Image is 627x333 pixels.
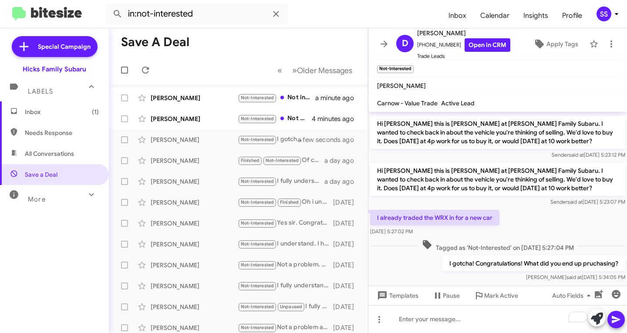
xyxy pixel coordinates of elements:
[324,177,361,186] div: a day ago
[38,42,91,51] span: Special Campaign
[238,176,324,186] div: I fully understand. I will make sure to get you removed from our follow up list!
[12,36,98,57] a: Special Campaign
[238,260,333,270] div: Not a problem. We have a fantastic Trade up program also! Just in case you would like to discuss ...
[333,240,361,249] div: [DATE]
[151,282,238,290] div: [PERSON_NAME]
[292,65,297,76] span: »
[151,177,238,186] div: [PERSON_NAME]
[315,94,361,102] div: a minute ago
[28,195,46,203] span: More
[375,288,418,303] span: Templates
[370,228,413,235] span: [DATE] 5:27:02 PM
[368,305,627,333] div: To enrich screen reader interactions, please activate Accessibility in Grammarly extension settings
[241,262,274,268] span: Not-Interested
[273,61,357,79] nav: Page navigation example
[402,37,408,50] span: D
[552,288,594,303] span: Auto Fields
[28,87,53,95] span: Labels
[516,3,555,28] a: Insights
[417,52,510,61] span: Trade Leads
[280,199,299,205] span: Finished
[238,197,333,207] div: Oh i understand.
[333,261,361,269] div: [DATE]
[266,158,299,163] span: Not-Interested
[370,116,625,149] p: Hi [PERSON_NAME] this is [PERSON_NAME] at [PERSON_NAME] Family Subaru. I wanted to check back in ...
[238,281,333,291] div: I fully understand. If you ever want to get back into a Subaru or any other vehicle please let me...
[241,241,274,247] span: Not-Interested
[473,3,516,28] a: Calendar
[555,3,589,28] a: Profile
[333,219,361,228] div: [DATE]
[545,288,601,303] button: Auto Fields
[25,170,57,179] span: Save a Deal
[151,219,238,228] div: [PERSON_NAME]
[333,303,361,311] div: [DATE]
[238,302,333,312] div: I fully understand. I hope you feel better!
[569,151,584,158] span: said at
[238,114,312,124] div: Not at this time
[238,218,333,228] div: Yes sir. Congratulations!
[272,61,287,79] button: Previous
[287,61,357,79] button: Next
[324,156,361,165] div: a day ago
[418,239,577,252] span: Tagged as 'Not-Interested' on [DATE] 5:27:04 PM
[277,65,282,76] span: «
[151,156,238,165] div: [PERSON_NAME]
[241,158,260,163] span: Finished
[297,66,352,75] span: Older Messages
[552,151,625,158] span: Sender [DATE] 5:23:12 PM
[441,99,475,107] span: Active Lead
[151,303,238,311] div: [PERSON_NAME]
[377,99,438,107] span: Carnow - Value Trade
[23,65,86,74] div: Hicks Family Subaru
[92,108,99,116] span: (1)
[280,304,303,309] span: Unpaused
[526,274,625,280] span: [PERSON_NAME] [DATE] 5:34:05 PM
[241,304,274,309] span: Not-Interested
[241,178,274,184] span: Not-Interested
[377,82,426,90] span: [PERSON_NAME]
[484,288,518,303] span: Mark Active
[151,198,238,207] div: [PERSON_NAME]
[241,220,274,226] span: Not-Interested
[241,137,274,142] span: Not-Interested
[238,135,309,145] div: I gotcha! Congratulations! What did you end up pruchasing?
[377,65,414,73] small: Not-Interested
[151,135,238,144] div: [PERSON_NAME]
[121,35,189,49] h1: Save a Deal
[597,7,611,21] div: SS
[567,198,583,205] span: said at
[333,282,361,290] div: [DATE]
[238,93,315,103] div: Not interested in trading.
[526,36,585,52] button: Apply Tags
[241,325,274,330] span: Not-Interested
[467,288,525,303] button: Mark Active
[546,36,578,52] span: Apply Tags
[238,323,333,333] div: Not a problem at all. Keep us in mind if you are ever back in [US_STATE] or have any family or fr...
[241,95,274,101] span: Not-Interested
[312,114,361,123] div: 4 minutes ago
[370,163,625,196] p: Hi [PERSON_NAME] this is [PERSON_NAME] at [PERSON_NAME] Family Subaru. I wanted to check back in ...
[425,288,467,303] button: Pause
[370,210,499,225] p: I already traded the WRX in for a new car
[241,283,274,289] span: Not-Interested
[25,128,99,137] span: Needs Response
[333,198,361,207] div: [DATE]
[25,149,74,158] span: All Conversations
[151,240,238,249] div: [PERSON_NAME]
[151,323,238,332] div: [PERSON_NAME]
[417,28,510,38] span: [PERSON_NAME]
[417,38,510,52] span: [PHONE_NUMBER]
[151,94,238,102] div: [PERSON_NAME]
[238,155,324,165] div: Of course!
[151,261,238,269] div: [PERSON_NAME]
[333,323,361,332] div: [DATE]
[443,288,460,303] span: Pause
[241,199,274,205] span: Not-Interested
[442,3,473,28] a: Inbox
[105,3,288,24] input: Search
[25,108,99,116] span: Inbox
